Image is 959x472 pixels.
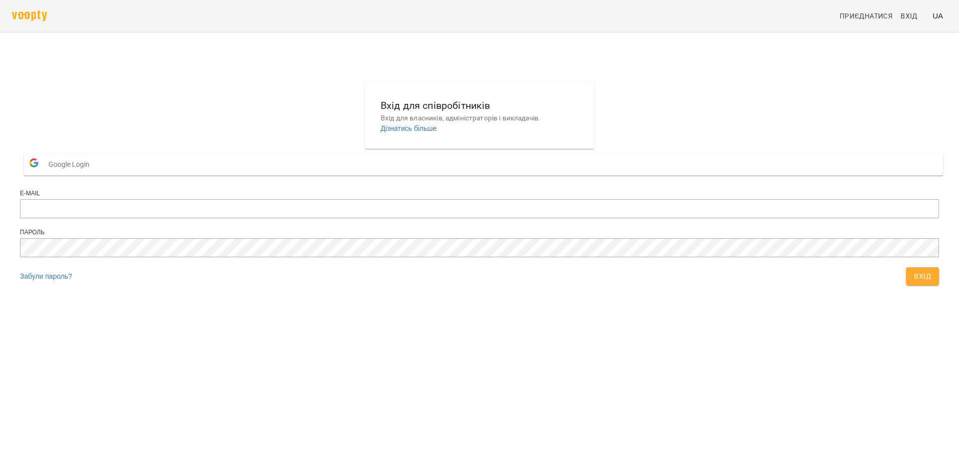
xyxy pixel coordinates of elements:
[12,10,47,21] img: voopty.png
[906,267,939,285] button: Вхід
[20,272,72,280] a: Забули пароль?
[840,10,893,22] span: Приєднатися
[48,154,94,174] span: Google Login
[836,7,897,25] a: Приєднатися
[24,153,943,175] button: Google Login
[20,228,939,237] div: Пароль
[901,10,918,22] span: Вхід
[933,10,943,21] span: UA
[373,90,586,141] button: Вхід для співробітниківВхід для власників, адміністраторів і викладачів.Дізнатись більше
[929,6,947,25] button: UA
[897,7,929,25] a: Вхід
[381,98,578,113] h6: Вхід для співробітників
[381,113,578,123] p: Вхід для власників, адміністраторів і викладачів.
[914,270,931,282] span: Вхід
[381,124,437,132] a: Дізнатись більше
[20,189,939,198] div: E-mail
